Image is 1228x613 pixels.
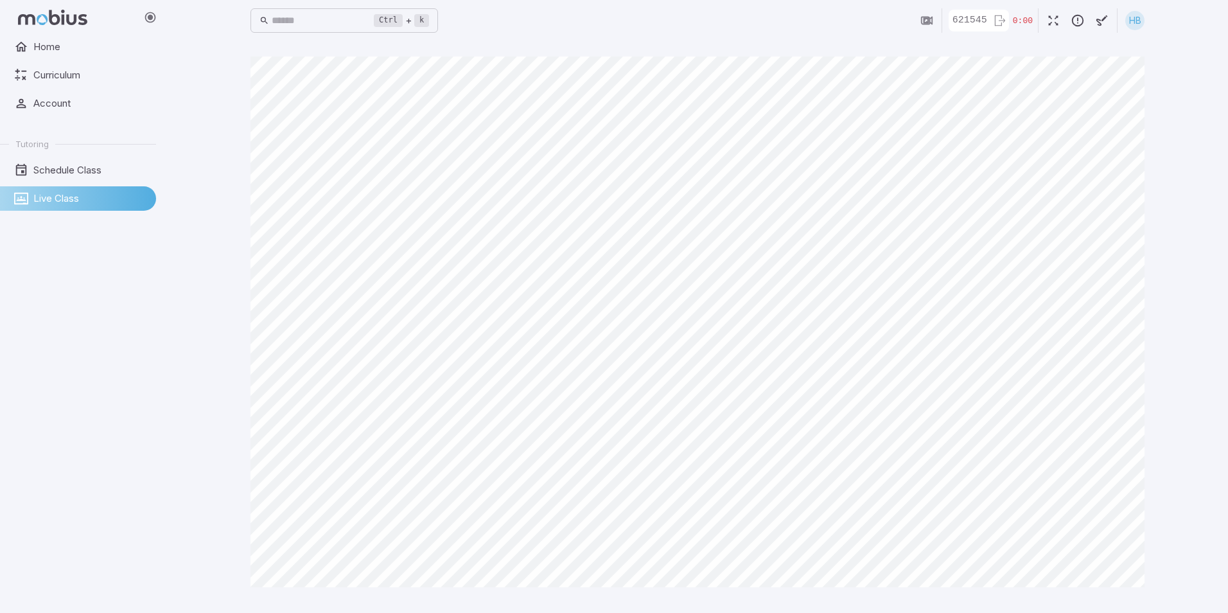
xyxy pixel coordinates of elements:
[991,11,1008,30] button: Leave Activity
[1066,8,1090,33] button: Report an Issue
[414,14,429,27] kbd: k
[33,68,147,82] span: Curriculum
[1090,8,1114,33] button: Start Drawing on Questions
[374,14,403,27] kbd: Ctrl
[1041,8,1066,33] button: Fullscreen Game
[33,96,147,111] span: Account
[949,10,1009,31] div: Join Code - Students can join by entering this code
[15,138,49,150] span: Tutoring
[33,191,147,206] span: Live Class
[33,40,147,54] span: Home
[33,163,147,177] span: Schedule Class
[1013,15,1033,28] p: Time Remaining
[1125,11,1145,30] div: HB
[374,13,429,28] div: +
[915,8,939,33] button: Join in Zoom Client
[949,13,987,28] p: 621545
